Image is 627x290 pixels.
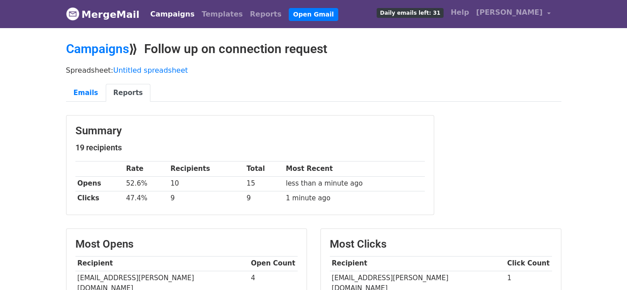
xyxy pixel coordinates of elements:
a: Untitled spreadsheet [113,66,188,75]
h5: 19 recipients [75,143,425,153]
td: 9 [245,191,284,206]
a: Help [447,4,473,21]
a: Reports [106,84,150,102]
th: Opens [75,176,124,191]
a: Open Gmail [289,8,338,21]
h3: Most Opens [75,238,298,251]
a: MergeMail [66,5,140,24]
td: less than a minute ago [284,176,425,191]
td: 52.6% [124,176,168,191]
a: Emails [66,84,106,102]
h3: Most Clicks [330,238,552,251]
td: 47.4% [124,191,168,206]
a: Reports [246,5,285,23]
span: Daily emails left: 31 [377,8,443,18]
td: 15 [245,176,284,191]
th: Clicks [75,191,124,206]
a: Campaigns [147,5,198,23]
a: Campaigns [66,41,129,56]
th: Click Count [505,256,552,271]
h2: ⟫ Follow up on connection request [66,41,561,57]
span: [PERSON_NAME] [476,7,543,18]
td: 1 minute ago [284,191,425,206]
th: Recipients [168,162,245,176]
a: [PERSON_NAME] [473,4,554,25]
td: 9 [168,191,245,206]
a: Templates [198,5,246,23]
img: MergeMail logo [66,7,79,21]
th: Recipient [75,256,249,271]
th: Most Recent [284,162,425,176]
a: Daily emails left: 31 [373,4,447,21]
th: Rate [124,162,168,176]
th: Open Count [249,256,298,271]
p: Spreadsheet: [66,66,561,75]
td: 10 [168,176,245,191]
th: Recipient [330,256,505,271]
th: Total [245,162,284,176]
h3: Summary [75,124,425,137]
